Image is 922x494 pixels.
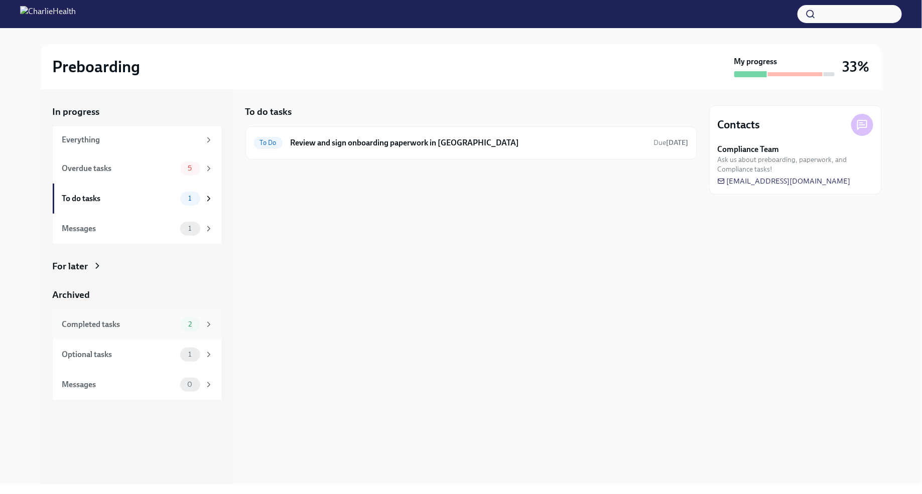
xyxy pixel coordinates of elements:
span: 0 [181,381,198,388]
span: To Do [254,139,283,146]
a: In progress [53,105,221,118]
span: 1 [182,351,197,358]
strong: Compliance Team [718,144,779,155]
span: October 4th, 2025 08:00 [654,138,689,147]
div: For later [53,260,88,273]
h2: Preboarding [53,57,141,77]
a: [EMAIL_ADDRESS][DOMAIN_NAME] [718,176,851,186]
h3: 33% [843,58,870,76]
a: To DoReview and sign onboarding paperwork in [GEOGRAPHIC_DATA]Due[DATE] [254,135,689,151]
a: Completed tasks2 [53,309,221,340]
div: Completed tasks [62,319,176,330]
span: 1 [182,195,197,202]
div: Messages [62,379,176,390]
div: Everything [62,134,200,145]
strong: My progress [734,56,777,67]
a: Messages0 [53,370,221,400]
h6: Review and sign onboarding paperwork in [GEOGRAPHIC_DATA] [291,137,646,148]
a: Everything [53,126,221,153]
div: Overdue tasks [62,163,176,174]
a: Messages1 [53,214,221,244]
span: 1 [182,225,197,232]
span: 2 [182,320,198,328]
div: To do tasks [62,193,176,204]
a: To do tasks1 [53,184,221,214]
a: Archived [53,288,221,301]
h4: Contacts [718,117,760,132]
div: Messages [62,223,176,234]
div: Optional tasks [62,349,176,360]
a: Optional tasks1 [53,340,221,370]
span: Ask us about preboarding, paperwork, and Compliance tasks! [718,155,873,174]
span: Due [654,138,689,147]
a: Overdue tasks5 [53,153,221,184]
h5: To do tasks [245,105,292,118]
a: For later [53,260,221,273]
span: 5 [182,164,198,172]
strong: [DATE] [667,138,689,147]
img: CharlieHealth [20,6,76,22]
